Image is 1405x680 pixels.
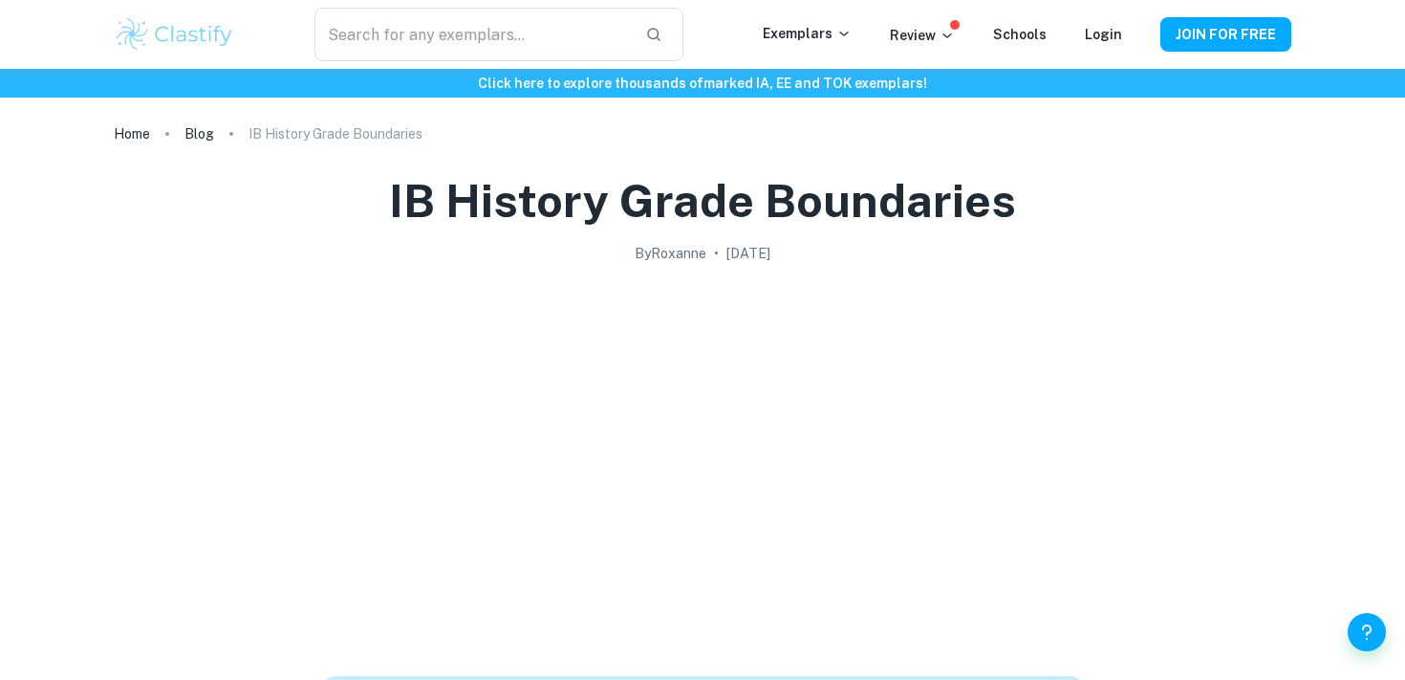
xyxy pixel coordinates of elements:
h2: By Roxanne [635,243,706,264]
a: Schools [993,27,1047,42]
a: Blog [184,121,214,147]
a: Login [1085,27,1122,42]
p: Exemplars [763,23,852,44]
a: Home [114,121,150,147]
input: Search for any exemplars... [314,8,630,61]
img: Clastify logo [114,15,235,54]
h1: IB History Grade Boundaries [389,170,1016,231]
img: IB History Grade Boundaries cover image [320,272,1085,654]
p: IB History Grade Boundaries [249,123,422,144]
h6: Click here to explore thousands of marked IA, EE and TOK exemplars ! [4,73,1401,94]
button: JOIN FOR FREE [1160,17,1291,52]
h2: [DATE] [726,243,770,264]
p: • [714,243,719,264]
button: Help and Feedback [1348,613,1386,651]
p: Review [890,25,955,46]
